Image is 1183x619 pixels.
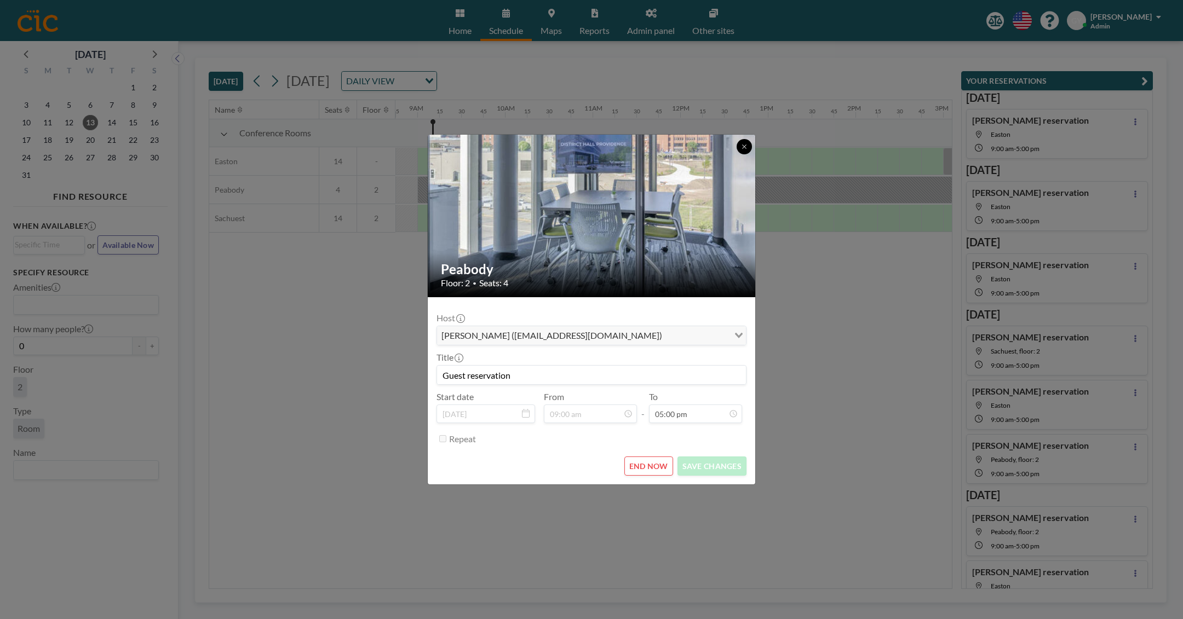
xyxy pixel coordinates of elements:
[641,395,645,419] span: -
[437,326,746,345] div: Search for option
[441,277,470,288] span: Floor: 2
[677,456,746,476] button: SAVE CHANGES
[437,313,464,323] label: Host
[437,366,746,384] input: (No title)
[665,328,728,343] input: Search for option
[428,124,756,308] img: 537.jpeg
[649,391,658,402] label: To
[439,328,664,343] span: [PERSON_NAME] ([EMAIL_ADDRESS][DOMAIN_NAME])
[441,261,743,277] h2: Peabody
[437,352,462,363] label: Title
[437,391,474,402] label: Start date
[624,456,673,476] button: END NOW
[473,279,476,287] span: •
[544,391,564,402] label: From
[479,277,508,288] span: Seats: 4
[449,433,476,444] label: Repeat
